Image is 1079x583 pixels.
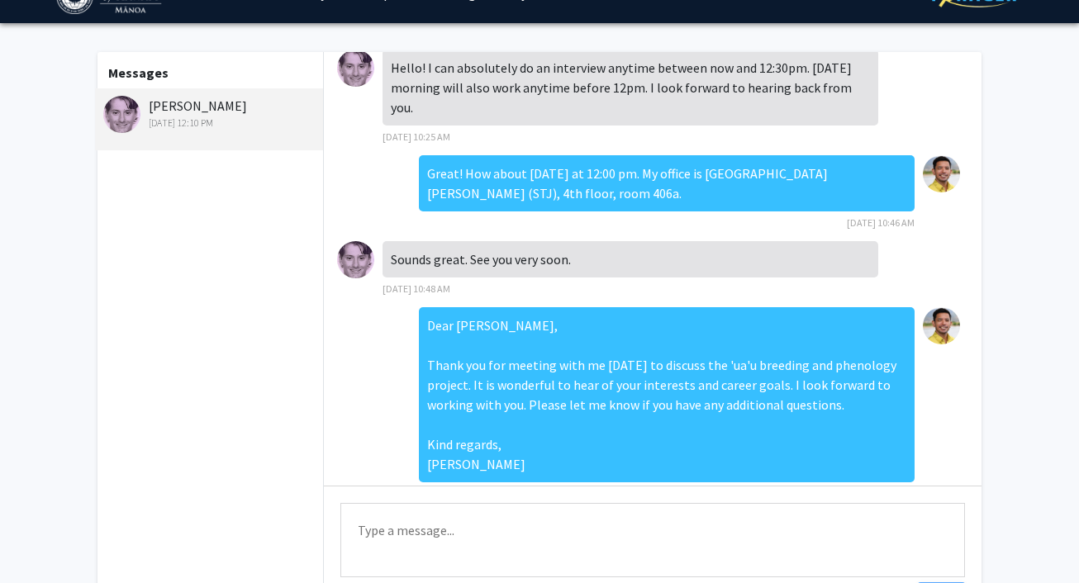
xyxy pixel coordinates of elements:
[337,50,374,87] img: Gavin McKown
[923,307,960,344] img: Jonathan Koch
[383,241,878,277] div: Sounds great. See you very soon.
[923,155,960,192] img: Jonathan Koch
[108,64,169,81] b: Messages
[847,216,915,229] span: [DATE] 10:46 AM
[383,282,450,295] span: [DATE] 10:48 AM
[383,130,450,143] span: [DATE] 10:25 AM
[12,509,70,571] iframe: Chat
[383,50,878,126] div: Hello! I can absolutely do an interview anytime between now and 12:30pm. [DATE] morning will also...
[103,116,319,130] div: [DATE] 12:10 PM
[419,155,915,211] div: Great! How about [DATE] at 12:00 pm. My office is [GEOGRAPHIC_DATA][PERSON_NAME] (STJ), 4th floor...
[103,96,319,130] div: [PERSON_NAME]
[337,241,374,278] img: Gavin McKown
[103,96,140,133] img: Gavin McKown
[419,307,915,482] div: Dear [PERSON_NAME], Thank you for meeting with me [DATE] to discuss the 'ua'u breeding and phenol...
[340,503,965,577] textarea: Message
